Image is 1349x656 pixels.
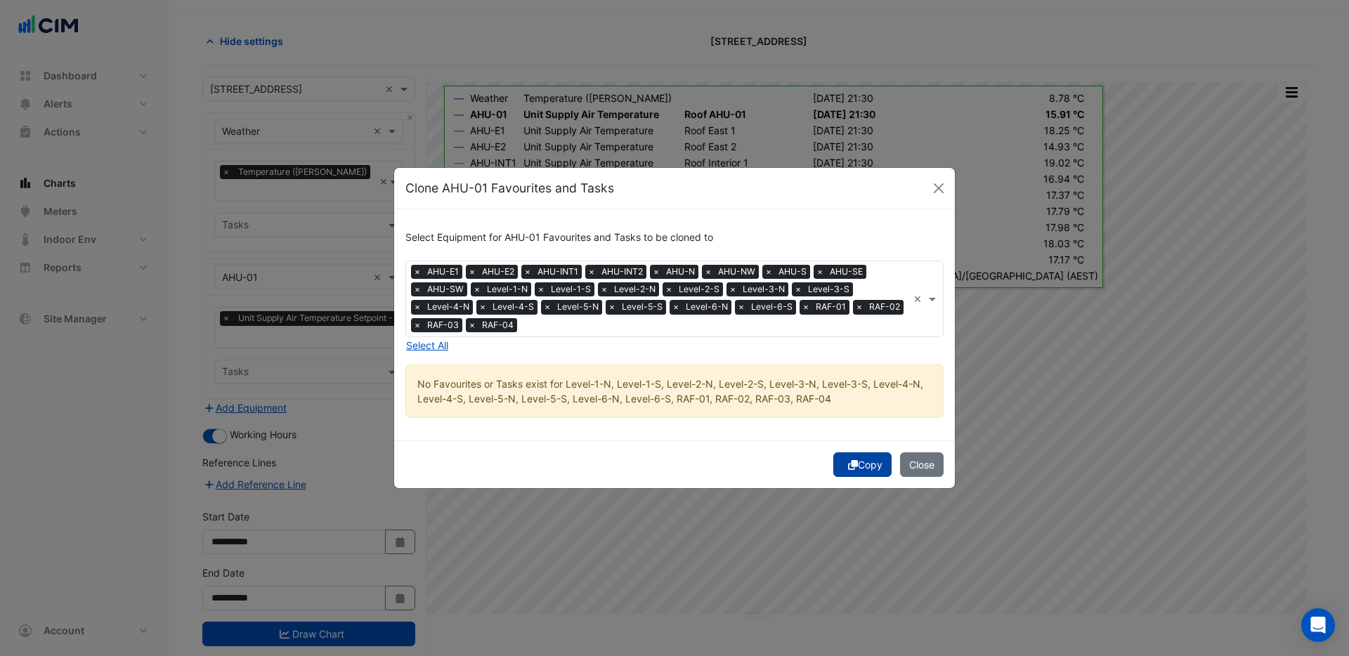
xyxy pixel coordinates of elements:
span: Level-1-N [483,282,531,296]
span: × [476,300,489,314]
span: × [726,282,739,296]
span: Level-4-S [489,300,537,314]
span: × [814,265,826,279]
button: Close [900,452,944,477]
span: AHU-SE [826,265,866,279]
span: × [411,300,424,314]
span: Level-5-N [554,300,602,314]
span: AHU-E2 [478,265,518,279]
span: AHU-NW [715,265,759,279]
span: AHU-SW [424,282,467,296]
span: × [466,265,478,279]
span: × [541,300,554,314]
button: Select All [405,337,449,353]
span: × [800,300,812,314]
span: × [521,265,534,279]
span: × [535,282,547,296]
span: RAF-02 [866,300,904,314]
span: AHU-S [775,265,810,279]
span: AHU-N [663,265,698,279]
span: × [411,318,424,332]
ngb-alert: No Favourites or Tasks exist for Level-1-N, Level-1-S, Level-2-N, Level-2-S, Level-3-N, Level-3-S... [405,365,944,418]
span: Level-3-S [804,282,853,296]
span: × [670,300,682,314]
div: Open Intercom Messenger [1301,608,1335,642]
h5: Clone AHU-01 Favourites and Tasks [405,179,614,197]
span: × [585,265,598,279]
span: Level-3-N [739,282,788,296]
span: AHU-INT1 [534,265,582,279]
span: × [853,300,866,314]
span: Level-1-S [547,282,594,296]
span: × [735,300,748,314]
span: × [411,265,424,279]
span: RAF-04 [478,318,517,332]
span: × [663,282,675,296]
span: AHU-INT2 [598,265,646,279]
span: × [411,282,424,296]
span: Level-4-N [424,300,473,314]
button: Copy [833,452,892,477]
span: Level-2-S [675,282,723,296]
span: × [606,300,618,314]
span: × [792,282,804,296]
span: RAF-01 [812,300,849,314]
span: × [762,265,775,279]
h6: Select Equipment for AHU-01 Favourites and Tasks to be cloned to [405,232,944,244]
span: RAF-03 [424,318,462,332]
span: × [466,318,478,332]
span: Level-2-N [611,282,659,296]
span: × [471,282,483,296]
span: Level-6-N [682,300,731,314]
span: Level-5-S [618,300,666,314]
span: Level-6-S [748,300,796,314]
span: × [598,282,611,296]
span: × [702,265,715,279]
span: Clear [913,291,925,306]
button: Close [928,178,949,199]
span: × [650,265,663,279]
span: AHU-E1 [424,265,462,279]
